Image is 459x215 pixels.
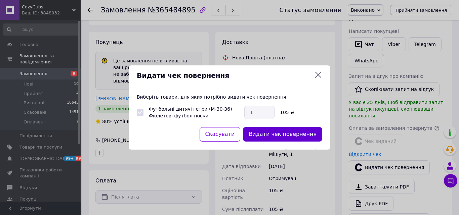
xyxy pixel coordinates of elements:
[243,127,322,142] button: Видати чек повернення
[137,94,322,100] p: Виберіть товари, для яких потрібно видати чек повернення
[137,71,311,80] span: Видати чек повернення
[277,109,325,116] div: 105 ₴
[149,106,232,118] label: Футбольні дитячі гетри (M-30-36) Фіолетові футбол носки
[200,127,241,142] button: Скасувати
